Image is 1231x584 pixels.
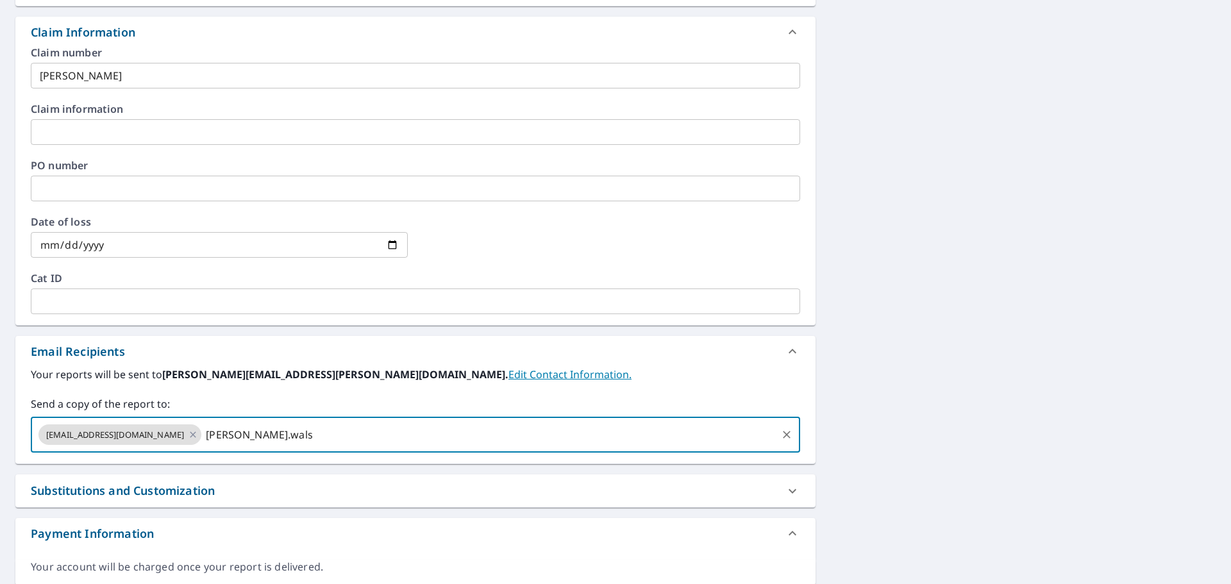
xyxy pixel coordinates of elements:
label: Cat ID [31,273,800,283]
div: Email Recipients [31,343,125,360]
div: Your account will be charged once your report is delivered. [31,560,800,574]
div: Email Recipients [15,336,816,367]
a: EditContactInfo [508,367,632,381]
div: [EMAIL_ADDRESS][DOMAIN_NAME] [38,424,201,445]
div: Substitutions and Customization [31,482,215,499]
label: Send a copy of the report to: [31,396,800,412]
div: Substitutions and Customization [15,474,816,507]
label: Date of loss [31,217,408,227]
label: PO number [31,160,800,171]
div: Claim Information [31,24,135,41]
div: Payment Information [15,518,816,549]
label: Claim number [31,47,800,58]
label: Your reports will be sent to [31,367,800,382]
b: [PERSON_NAME][EMAIL_ADDRESS][PERSON_NAME][DOMAIN_NAME]. [162,367,508,381]
label: Claim information [31,104,800,114]
span: [EMAIL_ADDRESS][DOMAIN_NAME] [38,429,192,441]
div: Payment Information [31,525,154,542]
div: Claim Information [15,17,816,47]
button: Clear [778,426,796,444]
